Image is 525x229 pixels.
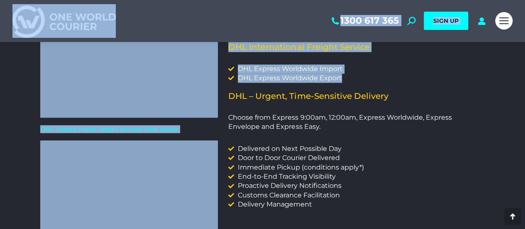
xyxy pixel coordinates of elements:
[330,15,399,26] a: 1300 617 365
[228,42,481,52] p: DHL International Freight Service
[40,17,218,118] iframe: Working at DHL Supply Chain
[228,91,481,101] p: DHL – Urgent, Time-Sensitive Delivery
[236,64,343,74] span: DHL Express Worldwide Import
[12,4,116,38] img: One World Courier
[495,12,513,30] a: Mobile menu icon
[236,181,342,190] span: Proactive Delivery Notifications
[236,191,340,200] span: Customs Clearance Facilitation
[433,17,459,25] span: SIGN UP
[236,74,342,83] span: DHL Express Worldwide Export
[236,172,336,181] span: End-to-End Tracking Visibility
[236,163,364,172] span: Immediate Pickup (conditions apply*)
[424,12,468,30] a: SIGN UP
[236,200,312,209] span: Delivery Management
[236,144,342,153] span: Delivered on Next Possible Day
[40,126,218,132] h2: DHL robots make freight pickers lives easier
[236,153,340,163] span: Door to Door Courier Delivered
[228,113,481,132] p: Choose from Express 9:00am, 12:00am, Express Worldwide, Express Envelope and Express Easy.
